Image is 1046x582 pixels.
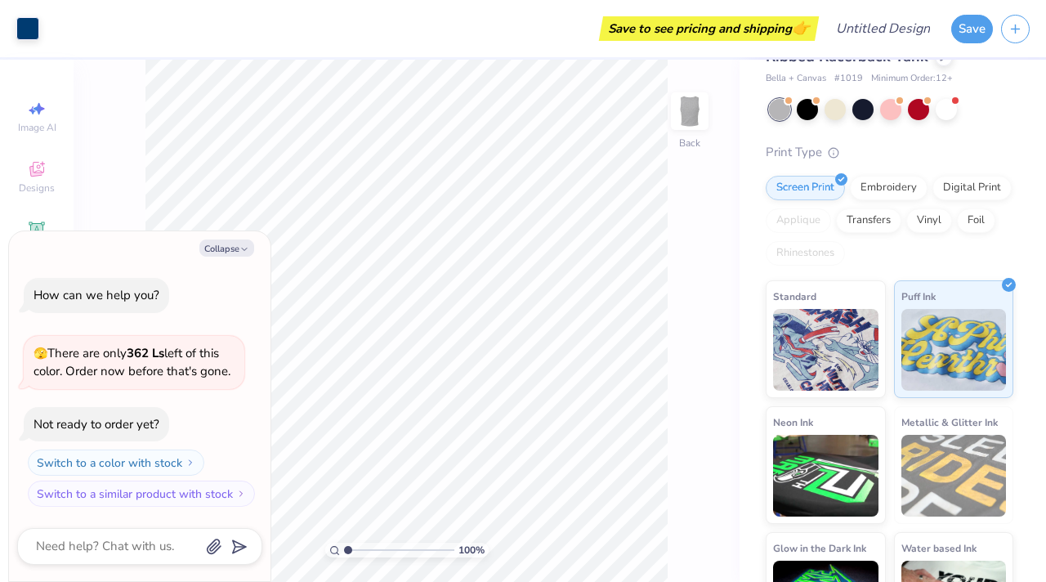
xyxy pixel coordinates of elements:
[773,288,816,305] span: Standard
[766,176,845,200] div: Screen Print
[957,208,995,233] div: Foil
[834,72,863,86] span: # 1019
[836,208,901,233] div: Transfers
[850,176,928,200] div: Embroidery
[458,543,485,557] span: 100 %
[199,240,254,257] button: Collapse
[766,143,1013,162] div: Print Type
[34,287,159,303] div: How can we help you?
[28,481,255,507] button: Switch to a similar product with stock
[127,345,164,361] strong: 362 Ls
[34,345,230,380] span: There are only left of this color. Order now before that's gone.
[34,416,159,432] div: Not ready to order yet?
[901,414,998,431] span: Metallic & Glitter Ink
[766,208,831,233] div: Applique
[673,95,706,128] img: Back
[18,121,56,134] span: Image AI
[773,435,878,517] img: Neon Ink
[773,414,813,431] span: Neon Ink
[34,346,47,361] span: 🫣
[951,15,993,43] button: Save
[906,208,952,233] div: Vinyl
[236,489,246,499] img: Switch to a similar product with stock
[766,72,826,86] span: Bella + Canvas
[792,18,810,38] span: 👉
[186,458,195,468] img: Switch to a color with stock
[871,72,953,86] span: Minimum Order: 12 +
[823,12,943,45] input: Untitled Design
[766,241,845,266] div: Rhinestones
[932,176,1012,200] div: Digital Print
[901,539,977,557] span: Water based Ink
[773,309,878,391] img: Standard
[603,16,815,41] div: Save to see pricing and shipping
[679,136,700,150] div: Back
[901,309,1007,391] img: Puff Ink
[773,539,866,557] span: Glow in the Dark Ink
[28,450,204,476] button: Switch to a color with stock
[19,181,55,195] span: Designs
[901,435,1007,517] img: Metallic & Glitter Ink
[901,288,936,305] span: Puff Ink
